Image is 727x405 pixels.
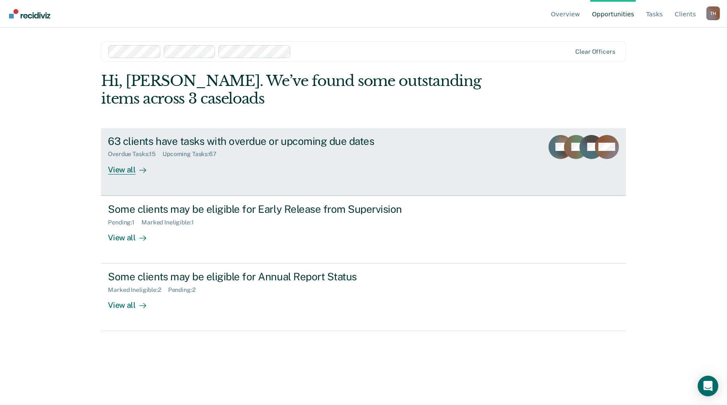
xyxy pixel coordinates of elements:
div: Some clients may be eligible for Annual Report Status [108,270,410,283]
div: Clear officers [576,48,615,55]
div: View all [108,158,156,175]
div: Hi, [PERSON_NAME]. We’ve found some outstanding items across 3 caseloads [101,72,521,107]
div: View all [108,226,156,242]
div: Marked Ineligible : 1 [141,219,200,226]
div: Pending : 2 [168,286,202,294]
div: Pending : 1 [108,219,141,226]
div: Overdue Tasks : 15 [108,150,163,158]
div: T H [706,6,720,20]
div: View all [108,294,156,310]
a: Some clients may be eligible for Early Release from SupervisionPending:1Marked Ineligible:1View all [101,196,626,264]
div: Some clients may be eligible for Early Release from Supervision [108,203,410,215]
div: 63 clients have tasks with overdue or upcoming due dates [108,135,410,147]
img: Recidiviz [9,9,50,18]
div: Marked Ineligible : 2 [108,286,168,294]
div: Open Intercom Messenger [698,376,718,396]
a: Some clients may be eligible for Annual Report StatusMarked Ineligible:2Pending:2View all [101,264,626,331]
a: 63 clients have tasks with overdue or upcoming due datesOverdue Tasks:15Upcoming Tasks:67View all [101,128,626,196]
div: Upcoming Tasks : 67 [163,150,224,158]
button: Profile dropdown button [706,6,720,20]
